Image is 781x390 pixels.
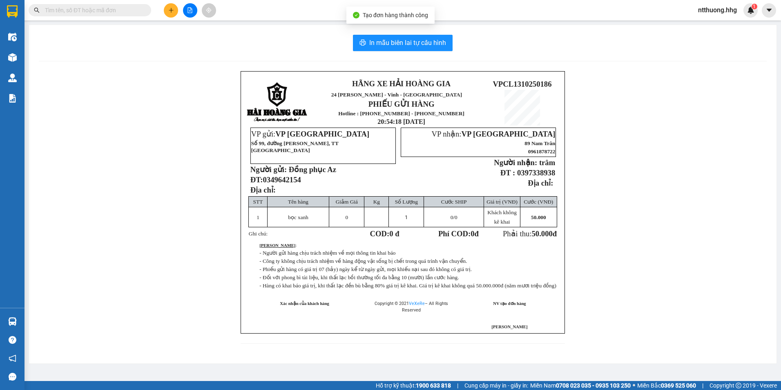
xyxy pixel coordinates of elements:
[45,6,141,15] input: Tìm tên, số ĐT hoặc mã đơn
[752,4,757,9] sup: 1
[438,229,479,238] strong: Phí COD: đ
[441,199,467,205] span: Cước SHIP
[8,74,17,82] img: warehouse-icon
[359,39,366,47] span: printer
[9,373,16,381] span: message
[431,130,555,138] span: VP nhận:
[263,175,301,184] span: 0349642154
[280,301,329,306] strong: Xác nhận của khách hàng
[637,381,696,390] span: Miền Bắc
[377,118,425,125] span: 20:54:18 [DATE]
[409,301,425,306] a: VeXeRe
[493,301,526,306] strong: NV tạo đơn hàng
[183,3,197,18] button: file-add
[487,209,516,225] span: Khách không kê khai
[747,7,754,14] img: icon-new-feature
[4,18,31,59] img: logo
[164,3,178,18] button: plus
[486,199,518,205] span: Giá trị (VNĐ)
[531,229,552,238] span: 50.000
[353,35,453,51] button: printerIn mẫu biên lai tự cấu hình
[524,199,553,205] span: Cước (VNĐ)
[464,381,528,390] span: Cung cấp máy in - giấy in:
[702,381,703,390] span: |
[259,282,556,289] span: - Hàng có khai báo giá trị, khi thất lạc đền bù bằng 80% giá trị kê khai. Giá trị kê khai không q...
[373,199,380,205] span: Kg
[539,158,555,167] span: trâm
[736,383,741,388] span: copyright
[259,250,395,256] span: - Người gửi hàng chịu trách nhiệm về mọi thông tin khai báo
[206,7,212,13] span: aim
[8,317,17,326] img: warehouse-icon
[37,27,107,42] span: 24 [PERSON_NAME] - Vinh - [GEOGRAPHIC_DATA]
[259,243,295,248] strong: [PERSON_NAME]
[493,80,551,88] span: VPCL1310250186
[368,100,435,108] strong: PHIẾU GỬI HÀNG
[249,231,268,237] span: Ghi chú:
[331,92,462,98] span: 24 [PERSON_NAME] - Vinh - [GEOGRAPHIC_DATA]
[416,382,451,389] strong: 1900 633 818
[494,158,537,167] strong: Người nhận:
[250,186,276,194] span: Địa chỉ:
[369,38,446,48] span: In mẫu biên lai tự cấu hình
[8,33,17,41] img: warehouse-icon
[259,258,467,264] span: - Công ty không chịu trách nhiệm về hàng động vật sống bị chết trong quá trình vận chuyển.
[289,165,336,174] span: Đồng phục Az
[259,243,297,248] span: :
[34,7,40,13] span: search
[9,336,16,344] span: question-circle
[363,12,428,18] span: Tạo đơn hàng thành công
[35,54,109,67] strong: Hotline : [PHONE_NUMBER] - [PHONE_NUMBER]
[247,82,308,123] img: logo
[451,214,457,220] span: /0
[202,3,216,18] button: aim
[531,214,546,220] span: 50.000
[346,214,348,220] span: 0
[187,7,193,13] span: file-add
[114,30,172,39] span: VPCL1310250186
[376,381,451,390] span: Hỗ trợ kỹ thuật:
[259,266,472,272] span: - Phiếu gửi hàng có giá trị 07 (bảy) ngày kể từ ngày gửi, mọi khiếu nại sau đó không có giá trị.
[370,229,399,238] strong: COD:
[353,12,359,18] span: check-circle
[39,44,105,53] strong: PHIẾU GỬI HÀNG
[395,199,418,205] span: Số Lượng
[765,7,773,14] span: caret-down
[500,168,515,177] strong: ĐT :
[524,140,555,146] span: 89 Nam Trân
[461,130,555,138] span: VP [GEOGRAPHIC_DATA]
[336,199,358,205] span: Giảm Giá
[491,325,527,329] span: [PERSON_NAME]
[389,229,399,238] span: 0 đ
[352,79,451,88] strong: HÃNG XE HẢI HOÀNG GIA
[257,214,259,220] span: 1
[8,53,17,62] img: warehouse-icon
[259,274,459,280] span: - Đối với phong bì tài liệu, khi thất lạc bồi thường tối đa bằng 10 (mười) lần cước hàng.
[8,94,17,103] img: solution-icon
[288,199,308,205] span: Tên hàng
[517,168,555,177] span: 0397338938
[253,199,263,205] span: STT
[275,130,369,138] span: VP [GEOGRAPHIC_DATA]
[528,148,556,155] span: 0961878722
[661,382,696,389] strong: 0369 525 060
[451,214,453,220] span: 0
[762,3,776,18] button: caret-down
[338,110,464,117] strong: Hotline : [PHONE_NUMBER] - [PHONE_NUMBER]
[471,229,474,238] span: 0
[753,4,756,9] span: 1
[288,214,308,220] span: bọc xanh
[7,5,18,18] img: logo-vxr
[47,8,98,26] strong: HÃNG XE HẢI HOÀNG GIA
[168,7,174,13] span: plus
[457,381,458,390] span: |
[9,354,16,362] span: notification
[692,5,743,15] span: ntthuong.hhg
[530,381,631,390] span: Miền Nam
[633,384,635,387] span: ⚪️
[528,179,553,187] strong: Địa chỉ:
[503,229,557,238] span: Phải thu:
[251,140,339,153] span: Số 99, đường [PERSON_NAME], TT [GEOGRAPHIC_DATA]
[251,130,369,138] span: VP gửi:
[250,175,301,184] strong: ĐT:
